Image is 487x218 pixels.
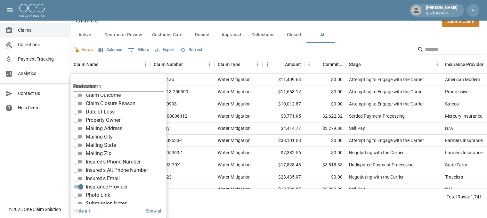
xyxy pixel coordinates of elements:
[86,175,120,182] span: Insured's Email
[445,137,483,144] div: Farmers Insurance
[218,76,251,83] div: Water Mitigation
[74,55,99,73] div: Claim Name
[361,60,370,69] button: Sort
[308,27,337,43] button: All
[263,135,304,147] div: $38,101.08
[314,60,323,69] button: Sort
[304,159,346,171] div: $3,818.33
[143,205,165,217] button: Show all
[304,183,346,196] div: $2,000.00
[304,60,314,69] button: Menu
[99,27,147,43] button: Contractor Review
[423,4,460,16] div: [PERSON_NAME]
[154,137,183,144] div: 5037902533-1
[86,141,116,149] span: Mailing State
[426,11,458,16] p: Quick Restore
[216,27,246,43] button: Appraisal
[218,125,251,131] div: Water Mitigation
[263,60,272,69] button: Menu
[154,113,187,119] div: AZHO-00006412
[141,60,150,69] button: Menu
[183,60,192,69] button: Sort
[72,205,93,217] button: Hide all
[153,45,176,55] button: Export
[86,108,115,116] span: Date of Loss
[304,110,346,122] div: $2,622.32
[18,56,65,63] span: Payment Tracking
[263,55,304,73] div: Amount
[263,183,304,196] div: $12,796.85
[86,133,113,141] span: Mailing City
[18,105,65,111] span: Help Center
[86,91,121,99] span: Claim Outcome
[349,186,365,192] div: Self Pay
[246,27,280,43] button: Collections
[218,101,251,107] div: Water Mitigation
[346,55,442,73] div: Stage
[86,150,111,157] span: Mailing Zip
[240,60,249,69] button: Sort
[432,60,442,69] button: Menu
[218,162,251,168] div: Water Mitigation
[304,55,346,73] div: Committed Amount
[304,74,346,86] div: $0.00
[442,15,479,27] a: Submit Claim
[445,174,463,180] div: Travelers
[179,45,205,55] button: Refresh
[70,55,150,73] div: Claim Name
[70,27,487,43] div: dynamic tabs
[18,70,65,77] span: Analytics
[447,194,482,200] div: Total Rows: 1,741
[188,27,216,43] button: Denied
[349,76,424,83] div: Attempting to Engage with the Carrier
[304,147,346,159] div: $0.00
[147,27,188,43] button: Customer Care
[218,55,240,73] div: Claim Type
[72,45,94,55] button: Views
[349,88,424,95] div: Attempting to Engage with the Carrier
[280,27,308,43] button: Closed
[263,74,304,86] div: $11,409.63
[86,166,148,174] span: Insured's Alt Phone Number
[263,110,304,122] div: $3,771.95
[18,41,65,48] span: Collections
[445,76,480,83] div: American Modern
[349,162,414,168] div: Undisputed Payment Processing
[18,27,65,34] span: Claims
[349,125,365,131] div: Self Pay
[86,116,120,124] span: Property Owner
[349,101,424,107] div: Attempting to Engage with the Carrier
[154,162,180,168] div: 06-87R3-70X
[349,55,361,73] div: Stage
[218,149,251,156] div: Water Mitigation
[349,137,424,144] div: Attempting to Engage with the Carrier
[86,183,128,191] span: Insurance Provider
[349,174,404,180] div: Negotiating with the Carrier
[70,27,99,43] button: Active
[304,122,346,135] div: $3,279.86
[154,88,188,95] div: 1540813-250309
[263,98,304,110] div: $10,012.87
[445,88,468,95] div: Progressive
[445,101,459,107] div: Safeco
[349,113,405,119] div: Settled Payment Processing
[70,74,166,218] div: Select columns
[304,86,346,98] div: $0.00
[86,125,122,132] span: Mailing Address
[323,55,343,73] div: Committed Amount
[218,88,251,95] div: Water Mitigation
[86,191,110,199] span: Photo Link
[86,100,135,107] span: Claim Closure Reason
[215,55,263,73] div: Claim Type
[417,44,486,56] div: Search
[154,149,183,156] div: 5037995969-1
[263,159,304,171] div: $17,828.48
[285,55,301,73] div: Amount
[263,86,304,98] div: $11,668.12
[97,45,124,55] button: Select columns
[304,171,346,183] div: $0.00
[445,125,453,131] div: N/A
[276,60,285,69] button: Sort
[154,55,183,73] div: Claim Number
[218,186,251,192] div: Water Mitigation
